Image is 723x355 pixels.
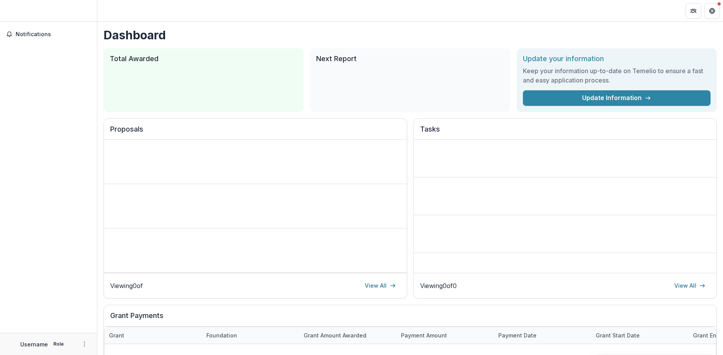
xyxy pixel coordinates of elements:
h2: Update your information [523,54,711,63]
p: Viewing 0 of [110,281,143,290]
button: Get Help [704,3,720,19]
button: Notifications [3,28,94,40]
a: View All [670,279,710,292]
span: Notifications [16,31,91,38]
button: Partners [686,3,701,19]
h2: Total Awarded [110,54,297,63]
h2: Grant Payments [110,311,710,326]
h2: Next Report [316,54,504,63]
h3: Keep your information up-to-date on Temelio to ensure a fast and easy application process. [523,66,711,85]
p: Viewing 0 of 0 [420,281,457,290]
p: Role [51,341,66,348]
button: More [80,339,89,349]
a: View All [360,279,401,292]
h2: Tasks [420,125,711,140]
h2: Proposals [110,125,401,140]
p: Username [20,340,48,348]
a: Update Information [523,90,711,106]
h1: Dashboard [104,28,717,42]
